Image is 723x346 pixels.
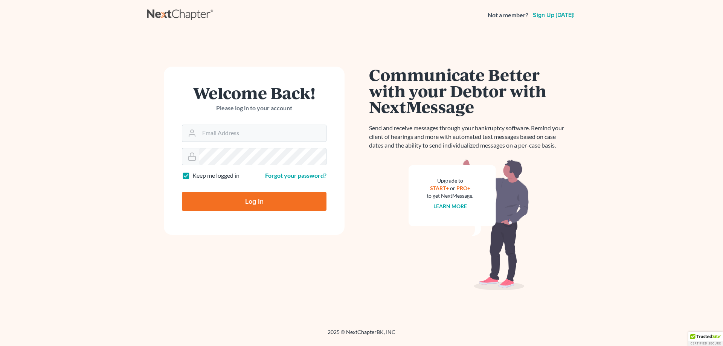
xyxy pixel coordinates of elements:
[456,185,470,191] a: PRO+
[199,125,326,142] input: Email Address
[433,203,467,209] a: Learn more
[369,67,569,115] h1: Communicate Better with your Debtor with NextMessage
[409,159,529,291] img: nextmessage_bg-59042aed3d76b12b5cd301f8e5b87938c9018125f34e5fa2b7a6b67550977c72.svg
[531,12,576,18] a: Sign up [DATE]!
[182,104,326,113] p: Please log in to your account
[488,11,528,20] strong: Not a member?
[450,185,455,191] span: or
[369,124,569,150] p: Send and receive messages through your bankruptcy software. Remind your client of hearings and mo...
[182,192,326,211] input: Log In
[427,192,473,200] div: to get NextMessage.
[192,171,239,180] label: Keep me logged in
[688,332,723,346] div: TrustedSite Certified
[265,172,326,179] a: Forgot your password?
[427,177,473,184] div: Upgrade to
[182,85,326,101] h1: Welcome Back!
[147,328,576,342] div: 2025 © NextChapterBK, INC
[430,185,449,191] a: START+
